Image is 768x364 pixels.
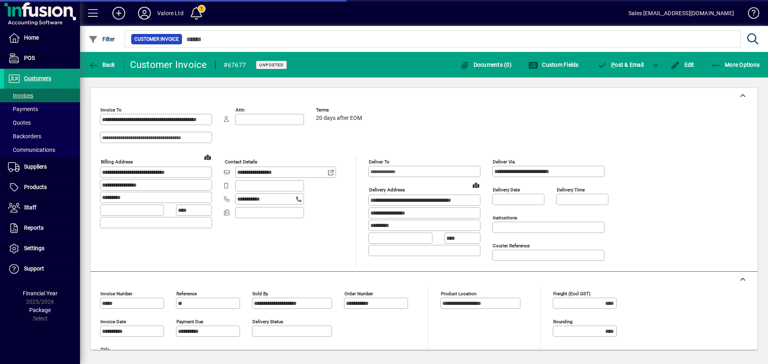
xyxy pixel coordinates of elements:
mat-label: Reference [176,291,197,296]
span: Filter [88,36,115,42]
button: More Options [709,58,762,72]
mat-label: Attn [236,107,244,113]
mat-label: Title [100,347,110,352]
mat-label: Delivery date [493,187,520,193]
span: ost & Email [598,62,644,68]
div: Customer Invoice [130,58,207,71]
span: Settings [24,245,44,251]
mat-label: Rounding [553,319,572,324]
button: Filter [86,32,117,46]
button: Back [86,58,117,72]
a: View on map [470,179,482,191]
span: Customer Invoice [134,35,179,43]
button: Profile [132,6,157,20]
button: Post & Email [594,58,648,72]
a: Settings [4,239,80,259]
span: Terms [316,107,364,113]
a: Backorders [4,129,80,143]
mat-label: Delivery status [252,319,283,324]
mat-label: Delivery time [557,187,585,193]
div: Sales [EMAIL_ADDRESS][DOMAIN_NAME] [628,7,734,20]
mat-label: Invoice To [100,107,122,113]
div: #67677 [224,59,246,72]
span: P [611,62,615,68]
span: Package [29,307,51,313]
mat-label: Invoice date [100,319,126,324]
app-page-header-button: Back [80,58,124,72]
span: Suppliers [24,163,47,170]
span: Communications [8,147,55,153]
mat-label: Payment due [176,319,203,324]
a: Suppliers [4,157,80,177]
a: Reports [4,218,80,238]
a: Knowledge Base [742,2,758,28]
button: Edit [668,58,696,72]
span: More Options [711,62,760,68]
mat-label: Sold by [252,291,268,296]
mat-label: Instructions [493,215,517,221]
span: Reports [24,225,44,231]
span: Backorders [8,133,41,139]
mat-label: Freight (excl GST) [553,291,590,296]
span: Home [24,34,39,41]
a: Staff [4,198,80,218]
mat-label: Deliver To [369,159,390,165]
span: 20 days after EOM [316,115,362,121]
span: Staff [24,204,36,211]
a: Quotes [4,116,80,129]
span: Products [24,184,47,190]
a: Support [4,259,80,279]
mat-label: Order number [344,291,373,296]
span: Customers [24,75,51,82]
span: Financial Year [23,290,58,296]
span: Support [24,265,44,272]
span: Back [88,62,115,68]
a: View on map [201,151,214,163]
a: Home [4,28,80,48]
span: Unposted [259,62,284,68]
span: POS [24,55,35,61]
button: Documents (0) [458,58,514,72]
div: Valore Ltd [157,7,184,20]
a: POS [4,48,80,68]
span: Documents (0) [460,62,512,68]
span: Invoices [8,92,33,99]
span: Payments [8,106,38,112]
mat-label: Courier Reference [493,243,530,249]
button: Add [106,6,132,20]
span: Edit [670,62,694,68]
span: Custom Fields [528,62,579,68]
span: Quotes [8,119,31,126]
a: Products [4,177,80,197]
mat-label: Invoice number [100,291,132,296]
a: Communications [4,143,80,157]
button: Custom Fields [526,58,581,72]
a: Invoices [4,89,80,102]
a: Payments [4,102,80,116]
mat-label: Product location [441,291,476,296]
mat-label: Deliver via [493,159,515,165]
